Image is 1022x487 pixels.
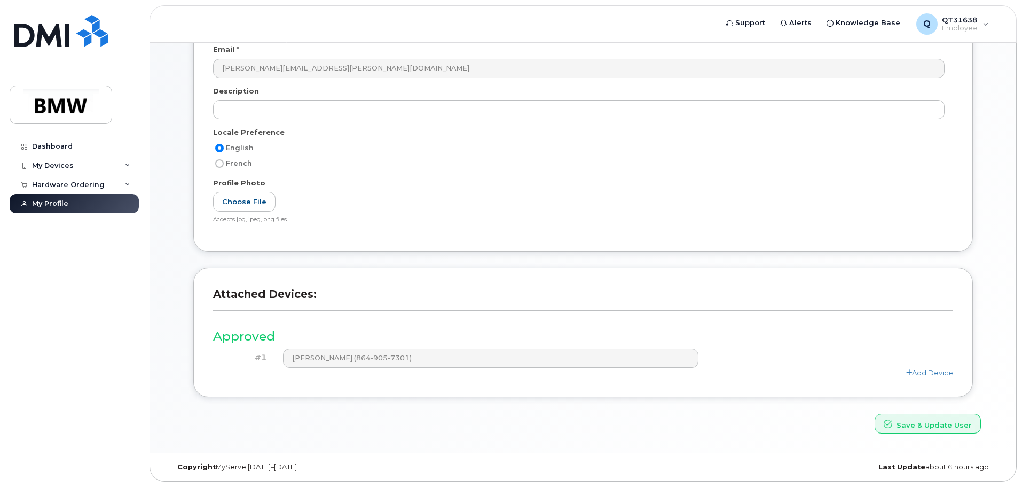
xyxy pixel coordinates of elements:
[213,178,265,188] label: Profile Photo
[942,16,978,24] span: QT31638
[213,86,259,96] label: Description
[213,44,239,55] label: Email *
[906,368,953,377] a: Add Device
[221,353,267,362] h4: #1
[213,330,953,343] h3: Approved
[836,18,900,28] span: Knowledge Base
[213,192,276,212] label: Choose File
[213,288,953,311] h3: Attached Devices:
[773,12,819,34] a: Alerts
[942,24,978,33] span: Employee
[213,216,945,224] div: Accepts jpg, jpeg, png files
[878,463,925,471] strong: Last Update
[169,463,445,471] div: MyServe [DATE]–[DATE]
[976,440,1014,479] iframe: Messenger Launcher
[735,18,765,28] span: Support
[721,463,997,471] div: about 6 hours ago
[923,18,931,30] span: Q
[226,159,252,167] span: French
[875,414,981,434] button: Save & Update User
[819,12,908,34] a: Knowledge Base
[215,144,224,152] input: English
[719,12,773,34] a: Support
[213,127,285,137] label: Locale Preference
[909,13,996,35] div: QT31638
[226,144,254,152] span: English
[215,159,224,168] input: French
[177,463,216,471] strong: Copyright
[789,18,812,28] span: Alerts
